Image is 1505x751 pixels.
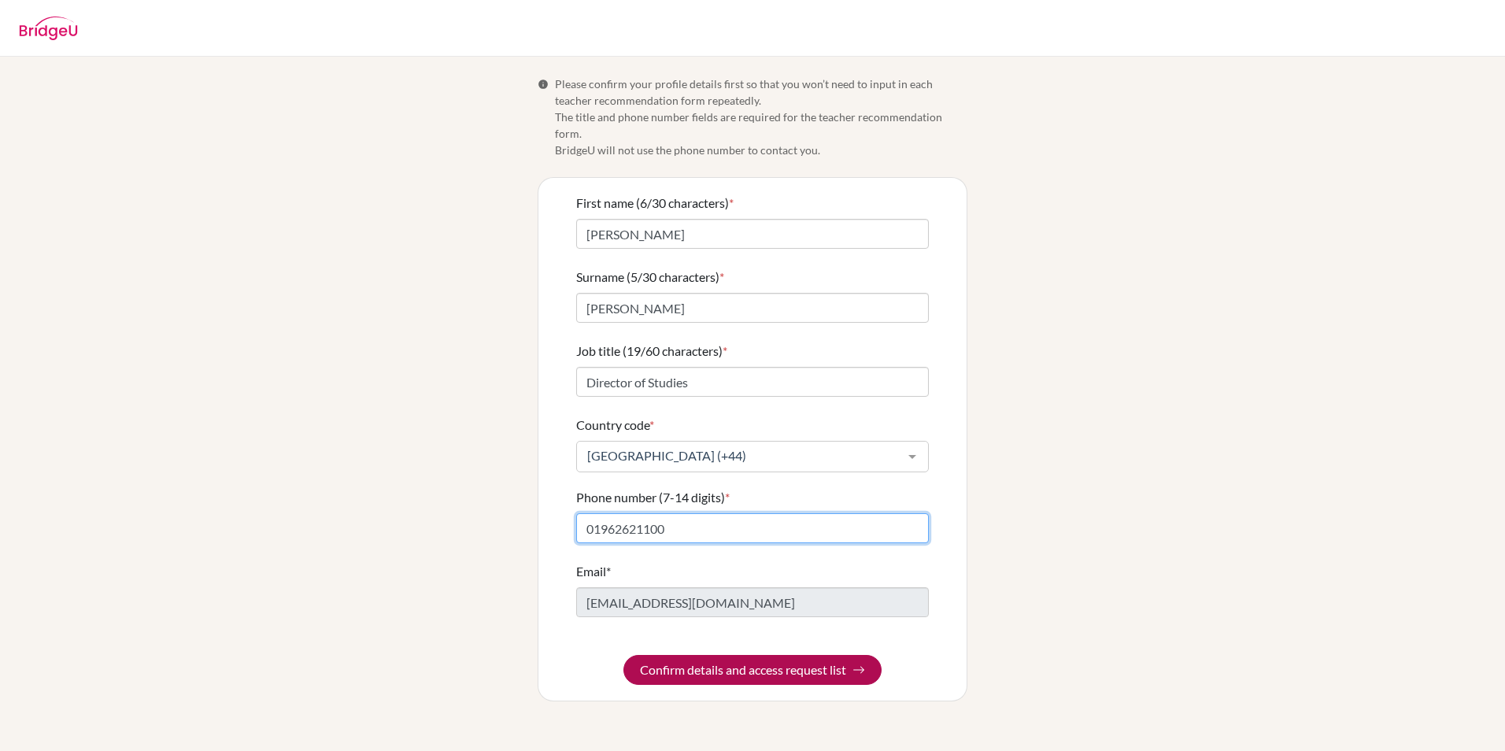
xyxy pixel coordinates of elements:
[852,664,865,676] img: Arrow right
[538,79,549,90] span: Info
[576,268,724,287] label: Surname (5/30 characters)
[576,219,929,249] input: Enter your first name
[576,513,929,543] input: Enter your number
[576,488,730,507] label: Phone number (7-14 digits)
[19,17,78,40] img: BridgeU logo
[576,293,929,323] input: Enter your surname
[576,367,929,397] input: Enter your job title
[555,76,967,158] span: Please confirm your profile details first so that you won’t need to input in each teacher recomme...
[583,448,897,464] span: [GEOGRAPHIC_DATA] (+44)
[623,655,882,685] button: Confirm details and access request list
[576,194,734,213] label: First name (6/30 characters)
[576,342,727,361] label: Job title (19/60 characters)
[576,562,611,581] label: Email*
[576,416,654,435] label: Country code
